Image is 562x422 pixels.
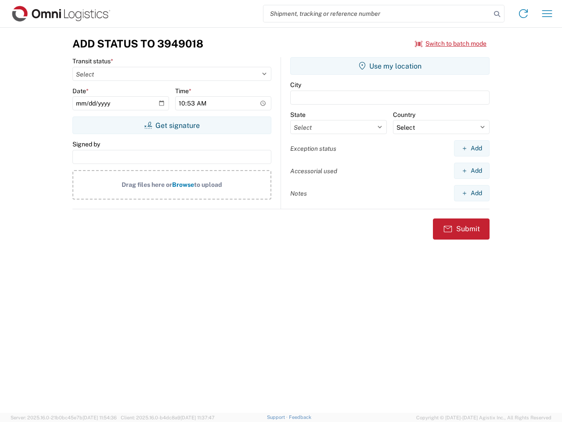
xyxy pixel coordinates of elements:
[267,415,289,420] a: Support
[11,415,117,420] span: Server: 2025.16.0-21b0bc45e7b
[290,57,490,75] button: Use my location
[290,145,336,153] label: Exception status
[289,415,311,420] a: Feedback
[263,5,491,22] input: Shipment, tracking or reference number
[415,36,486,51] button: Switch to batch mode
[393,111,415,119] label: Country
[290,189,307,197] label: Notes
[72,140,100,148] label: Signed by
[72,116,271,134] button: Get signature
[72,57,113,65] label: Transit status
[83,415,117,420] span: [DATE] 11:54:36
[290,167,337,175] label: Accessorial used
[175,87,191,95] label: Time
[454,140,490,156] button: Add
[122,181,172,188] span: Drag files here or
[194,181,222,188] span: to upload
[290,81,301,89] label: City
[121,415,215,420] span: Client: 2025.16.0-b4dc8a9
[433,218,490,240] button: Submit
[290,111,306,119] label: State
[416,414,551,422] span: Copyright © [DATE]-[DATE] Agistix Inc., All Rights Reserved
[72,87,89,95] label: Date
[72,37,203,50] h3: Add Status to 3949018
[454,163,490,179] button: Add
[454,185,490,201] button: Add
[172,181,194,188] span: Browse
[180,415,215,420] span: [DATE] 11:37:47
